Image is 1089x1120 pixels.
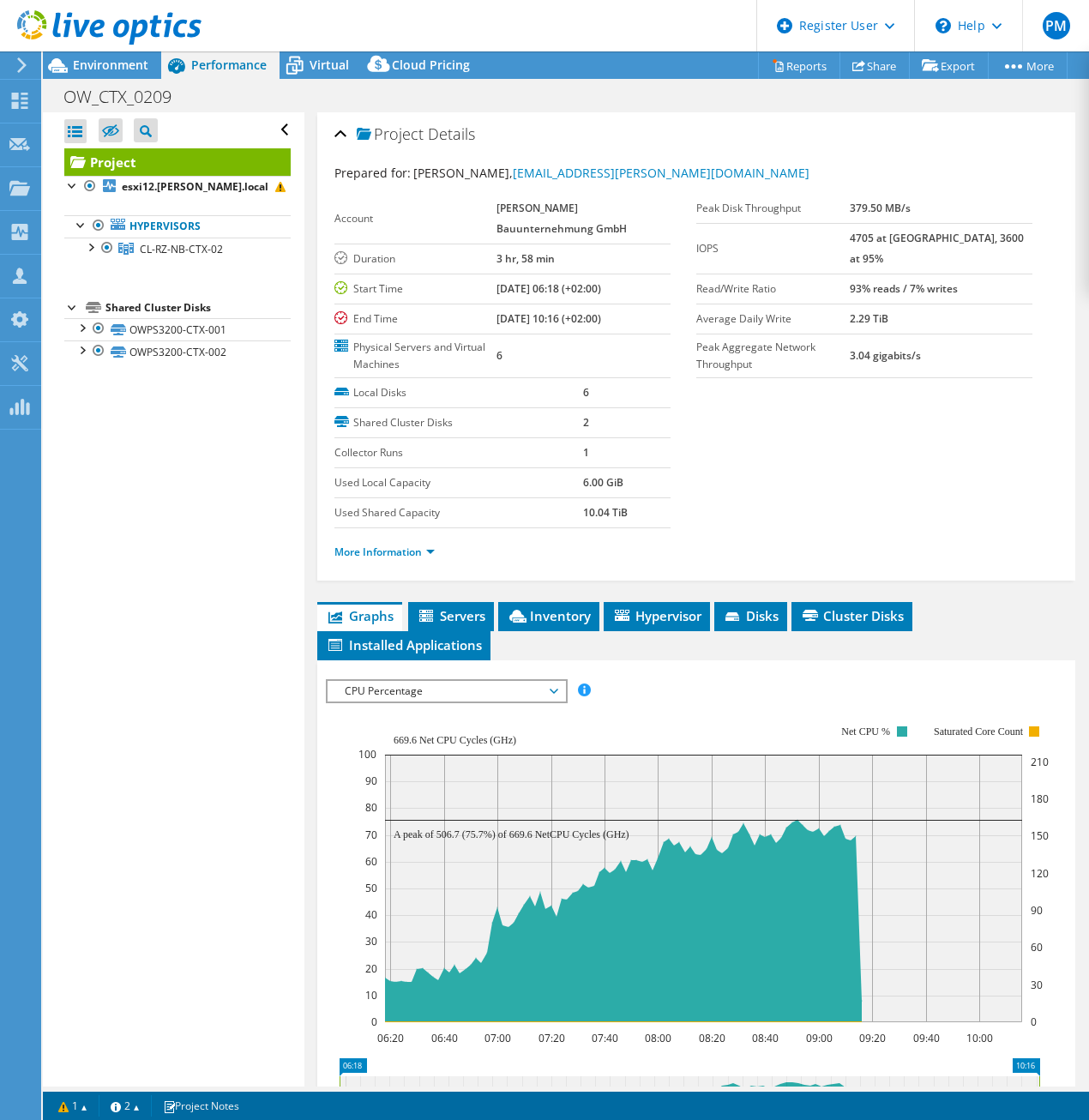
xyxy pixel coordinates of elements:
[850,201,911,215] b: 379.50 MB/s
[334,504,583,521] label: Used Shared Capacity
[46,1095,99,1117] a: 1
[806,1031,833,1045] text: 09:00
[496,348,502,363] b: 6
[1031,828,1049,843] text: 150
[365,828,377,842] text: 70
[336,681,557,702] span: CPU Percentage
[365,854,377,869] text: 60
[334,474,583,491] label: Used Local Capacity
[64,148,291,176] a: Project
[1031,755,1049,769] text: 210
[496,251,555,266] b: 3 hr, 58 min
[334,280,496,298] label: Start Time
[428,123,475,144] span: Details
[64,176,291,198] a: esxi12.[PERSON_NAME].local
[334,414,583,431] label: Shared Cluster Disks
[484,1031,511,1045] text: 07:00
[64,340,291,363] a: OWPS3200-CTX-002
[334,165,411,181] label: Prepared for:
[64,318,291,340] a: OWPS3200-CTX-001
[696,339,850,373] label: Peak Aggregate Network Throughput
[934,726,1024,738] text: Saturated Core Count
[1031,866,1049,881] text: 120
[191,57,267,73] span: Performance
[696,280,850,298] label: Read/Write Ratio
[122,179,268,194] b: esxi12.[PERSON_NAME].local
[334,384,583,401] label: Local Disks
[850,348,921,363] b: 3.04 gigabits/s
[966,1031,993,1045] text: 10:00
[1031,1015,1037,1029] text: 0
[394,828,629,840] text: A peak of 506.7 (75.7%) of 669.6 NetCPU Cycles (GHz)
[105,298,291,318] div: Shared Cluster Disks
[334,545,435,559] a: More Information
[513,165,809,181] a: [EMAIL_ADDRESS][PERSON_NAME][DOMAIN_NAME]
[841,726,890,738] text: Net CPU %
[936,18,951,33] svg: \n
[334,444,583,461] label: Collector Runs
[699,1031,725,1045] text: 08:20
[56,87,198,106] h1: OW_CTX_0209
[413,165,809,181] span: [PERSON_NAME],
[839,52,910,79] a: Share
[73,57,148,73] span: Environment
[334,210,496,227] label: Account
[140,242,223,256] span: CL-RZ-NB-CTX-02
[1031,792,1049,806] text: 180
[800,607,904,624] span: Cluster Disks
[151,1095,251,1117] a: Project Notes
[365,774,377,788] text: 90
[365,988,377,1003] text: 10
[850,311,888,326] b: 2.29 TiB
[377,1031,404,1045] text: 06:20
[612,607,701,624] span: Hypervisor
[496,311,601,326] b: [DATE] 10:16 (+02:00)
[371,1015,377,1029] text: 0
[365,800,377,815] text: 80
[850,231,1024,266] b: 4705 at [GEOGRAPHIC_DATA], 3600 at 95%
[583,505,628,520] b: 10.04 TiB
[909,52,989,79] a: Export
[696,310,850,328] label: Average Daily Write
[758,52,840,79] a: Reports
[417,607,485,624] span: Servers
[365,881,377,895] text: 50
[988,52,1068,79] a: More
[752,1031,779,1045] text: 08:40
[392,57,470,73] span: Cloud Pricing
[496,281,601,296] b: [DATE] 06:18 (+02:00)
[310,57,349,73] span: Virtual
[507,607,591,624] span: Inventory
[583,385,589,400] b: 6
[334,250,496,268] label: Duration
[696,240,850,257] label: IOPS
[592,1031,618,1045] text: 07:40
[645,1031,671,1045] text: 08:00
[1031,978,1043,992] text: 30
[365,961,377,976] text: 20
[365,907,377,922] text: 40
[583,415,589,430] b: 2
[913,1031,940,1045] text: 09:40
[64,215,291,238] a: Hypervisors
[394,734,516,746] text: 669.6 Net CPU Cycles (GHz)
[358,747,376,762] text: 100
[365,934,377,948] text: 30
[538,1031,565,1045] text: 07:20
[64,238,291,260] a: CL-RZ-NB-CTX-02
[326,607,394,624] span: Graphs
[583,475,623,490] b: 6.00 GiB
[496,201,627,236] b: [PERSON_NAME] Bauunternehmung GmbH
[859,1031,886,1045] text: 09:20
[357,126,424,143] span: Project
[326,636,482,653] span: Installed Applications
[334,339,496,373] label: Physical Servers and Virtual Machines
[1043,12,1070,39] span: PM
[99,1095,152,1117] a: 2
[583,445,589,460] b: 1
[696,200,850,217] label: Peak Disk Throughput
[334,310,496,328] label: End Time
[1031,940,1043,954] text: 60
[431,1031,458,1045] text: 06:40
[1031,903,1043,918] text: 90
